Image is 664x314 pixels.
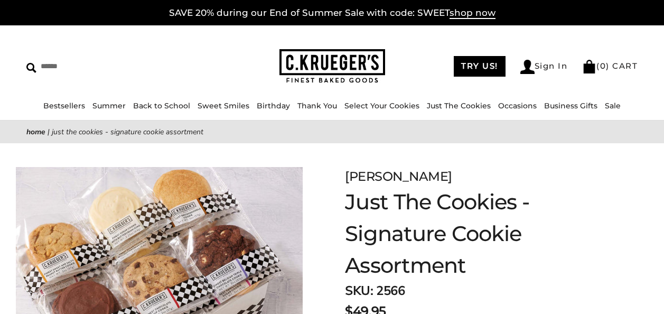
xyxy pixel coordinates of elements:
a: Back to School [133,101,190,110]
span: Just The Cookies - Signature Cookie Assortment [52,127,203,137]
a: (0) CART [582,61,638,71]
a: Bestsellers [43,101,85,110]
img: Bag [582,60,596,73]
strong: SKU: [345,282,373,299]
a: Thank You [297,101,337,110]
a: Occasions [498,101,537,110]
input: Search [26,58,166,75]
a: Select Your Cookies [344,101,419,110]
a: Birthday [257,101,290,110]
a: Summer [92,101,126,110]
img: Account [520,60,535,74]
span: 2566 [376,282,405,299]
div: [PERSON_NAME] [345,167,611,186]
a: Sale [605,101,621,110]
h1: Just The Cookies - Signature Cookie Assortment [345,186,611,281]
img: Search [26,63,36,73]
img: C.KRUEGER'S [279,49,385,84]
span: | [48,127,50,137]
a: TRY US! [454,56,506,77]
a: Just The Cookies [427,101,491,110]
a: Business Gifts [544,101,597,110]
span: 0 [600,61,606,71]
a: Sweet Smiles [198,101,249,110]
span: shop now [450,7,495,19]
a: Home [26,127,45,137]
a: Sign In [520,60,568,74]
a: SAVE 20% during our End of Summer Sale with code: SWEETshop now [169,7,495,19]
nav: breadcrumbs [26,126,638,138]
